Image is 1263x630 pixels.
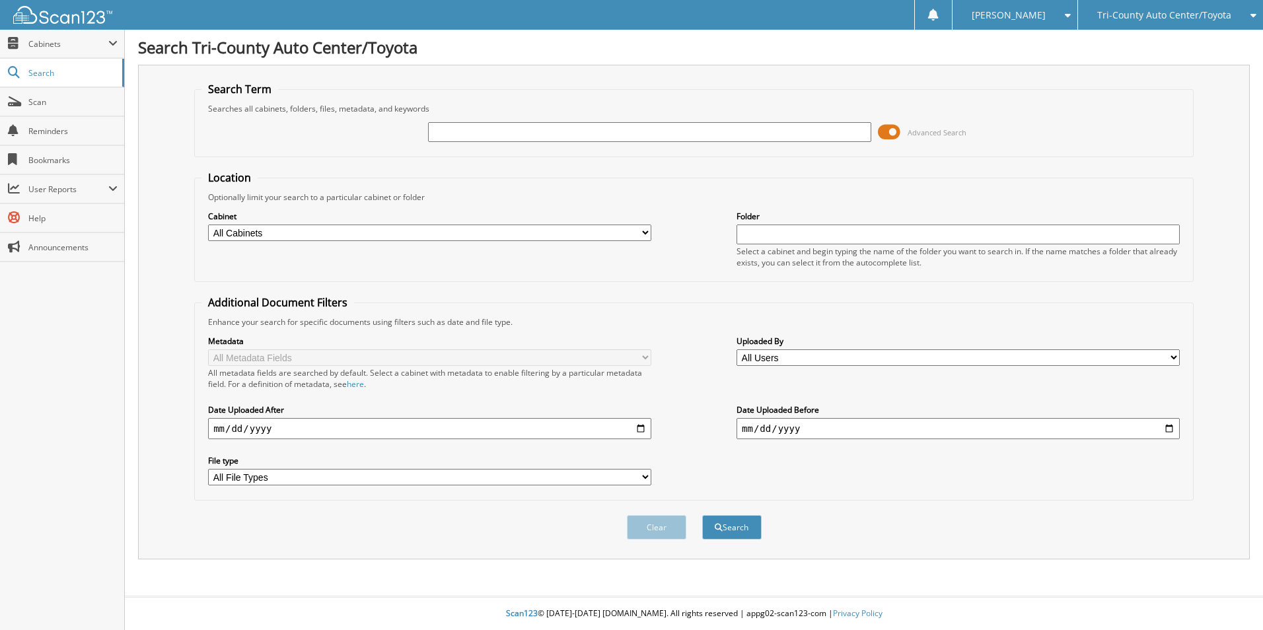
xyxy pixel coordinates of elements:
[208,404,651,415] label: Date Uploaded After
[28,38,108,50] span: Cabinets
[208,335,651,347] label: Metadata
[737,211,1180,222] label: Folder
[506,608,538,619] span: Scan123
[28,242,118,253] span: Announcements
[627,515,686,540] button: Clear
[1097,11,1231,19] span: Tri-County Auto Center/Toyota
[201,316,1186,328] div: Enhance your search for specific documents using filters such as date and file type.
[138,36,1250,58] h1: Search Tri-County Auto Center/Toyota
[201,103,1186,114] div: Searches all cabinets, folders, files, metadata, and keywords
[201,170,258,185] legend: Location
[737,404,1180,415] label: Date Uploaded Before
[28,184,108,195] span: User Reports
[28,96,118,108] span: Scan
[201,192,1186,203] div: Optionally limit your search to a particular cabinet or folder
[28,125,118,137] span: Reminders
[833,608,883,619] a: Privacy Policy
[13,6,112,24] img: scan123-logo-white.svg
[28,155,118,166] span: Bookmarks
[347,378,364,390] a: here
[208,367,651,390] div: All metadata fields are searched by default. Select a cabinet with metadata to enable filtering b...
[737,335,1180,347] label: Uploaded By
[972,11,1046,19] span: [PERSON_NAME]
[28,213,118,224] span: Help
[201,82,278,96] legend: Search Term
[208,418,651,439] input: start
[201,295,354,310] legend: Additional Document Filters
[125,598,1263,630] div: © [DATE]-[DATE] [DOMAIN_NAME]. All rights reserved | appg02-scan123-com |
[908,127,966,137] span: Advanced Search
[208,455,651,466] label: File type
[737,418,1180,439] input: end
[737,246,1180,268] div: Select a cabinet and begin typing the name of the folder you want to search in. If the name match...
[28,67,116,79] span: Search
[208,211,651,222] label: Cabinet
[702,515,762,540] button: Search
